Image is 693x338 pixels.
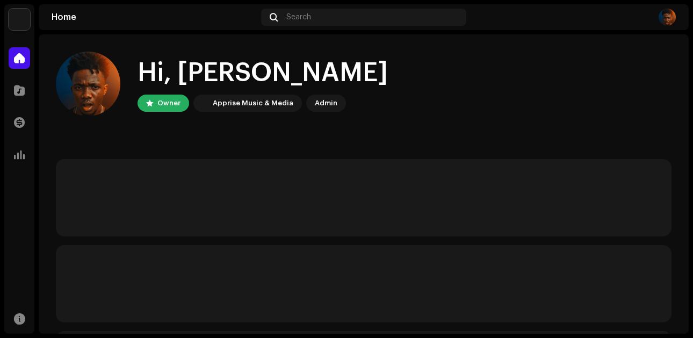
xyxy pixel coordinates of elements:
div: Home [52,13,257,21]
div: Owner [157,97,181,110]
span: Search [286,13,311,21]
img: 1c16f3de-5afb-4452-805d-3f3454e20b1b [9,9,30,30]
img: 1c16f3de-5afb-4452-805d-3f3454e20b1b [196,97,208,110]
img: 9f73e0f4-8ece-4f2f-b18e-286d870ebe7a [56,52,120,116]
div: Admin [315,97,337,110]
div: Hi, [PERSON_NAME] [138,56,388,90]
img: 9f73e0f4-8ece-4f2f-b18e-286d870ebe7a [659,9,676,26]
div: Apprise Music & Media [213,97,293,110]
